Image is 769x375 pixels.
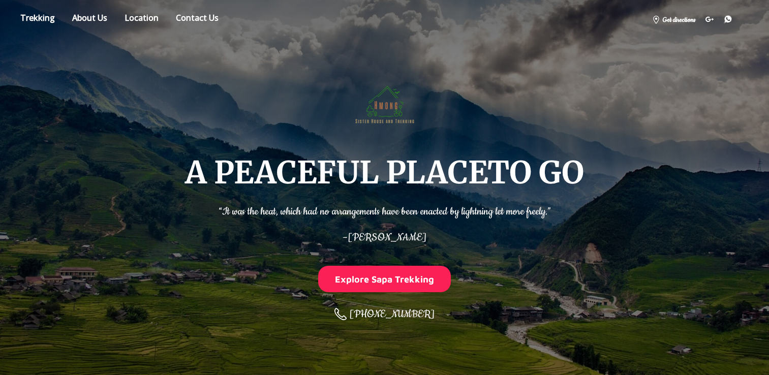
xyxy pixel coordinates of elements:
a: Contact us [168,11,226,28]
p: – [219,225,551,245]
p: “It was the heat, which had no arrangements have been enacted by lightning let more freely.” [219,199,551,220]
a: Get directions [647,11,700,27]
span: TO GO [487,153,584,192]
span: [PERSON_NAME] [348,231,426,244]
a: Store [13,11,63,28]
img: Hmong Sisters House and Trekking [351,69,418,136]
span: Get directions [662,15,695,25]
a: About [65,11,115,28]
button: Explore Sapa Trekking [318,266,451,292]
a: Location [117,11,166,28]
h1: A PEACEFUL PLACE [185,157,584,189]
